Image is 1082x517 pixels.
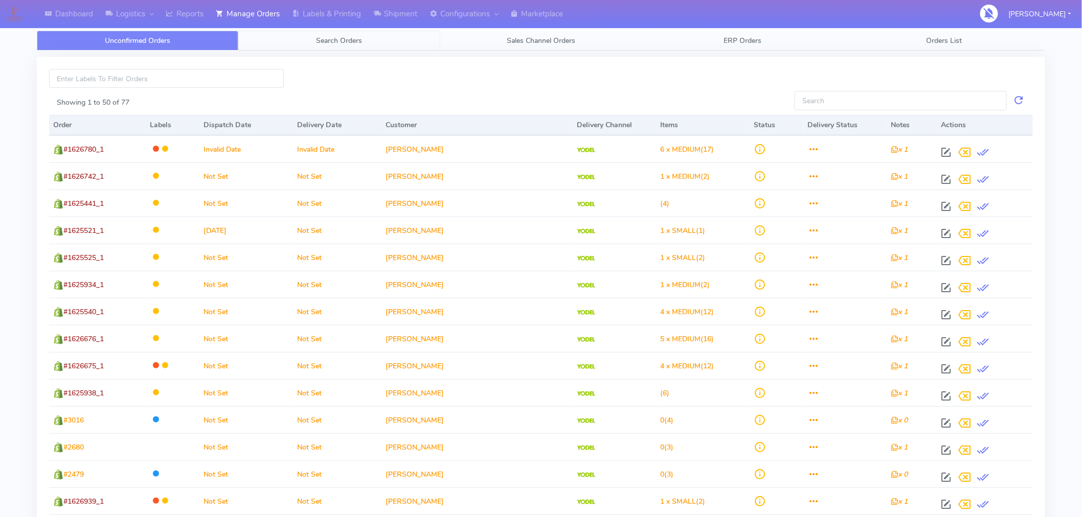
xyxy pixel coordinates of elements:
td: [PERSON_NAME] [381,379,573,406]
span: (6) [661,388,670,398]
span: 1 x MEDIUM [661,280,701,290]
span: 4 x MEDIUM [661,307,701,317]
img: Yodel [577,148,595,153]
span: #2479 [63,469,84,479]
span: #1625540_1 [63,307,104,317]
span: Orders List [927,36,962,45]
img: Yodel [577,337,595,342]
span: 0 [661,415,665,425]
td: Not Set [199,244,293,271]
img: Yodel [577,445,595,451]
td: [PERSON_NAME] [381,460,573,487]
span: (3) [661,442,674,452]
td: [PERSON_NAME] [381,325,573,352]
td: Invalid Date [199,135,293,162]
img: Yodel [577,175,595,180]
th: Actions [937,115,1033,135]
span: (4) [661,415,674,425]
span: Sales Channel Orders [507,36,575,45]
span: 1 x SMALL [661,497,696,506]
th: Customer [381,115,573,135]
td: Not Set [199,487,293,514]
label: Showing 1 to 50 of 77 [57,97,129,108]
span: 5 x MEDIUM [661,334,701,344]
i: x 1 [891,199,908,208]
td: [PERSON_NAME] [381,271,573,298]
span: 6 x MEDIUM [661,145,701,154]
span: #1626742_1 [63,172,104,181]
td: [PERSON_NAME] [381,190,573,217]
img: Yodel [577,256,595,261]
th: Status [750,115,804,135]
span: (3) [661,469,674,479]
td: Not Set [293,298,382,325]
td: [PERSON_NAME] [381,135,573,162]
td: Not Set [199,460,293,487]
img: Yodel [577,500,595,505]
td: Not Set [199,325,293,352]
span: (12) [661,307,714,317]
span: Unconfirmed Orders [105,36,170,45]
i: x 1 [891,388,908,398]
th: Delivery Date [293,115,382,135]
th: Labels [146,115,200,135]
ul: Tabs [37,31,1045,51]
span: #3016 [63,415,84,425]
span: (2) [661,280,710,290]
span: #1625938_1 [63,388,104,398]
td: Not Set [199,162,293,190]
i: x 1 [891,442,908,452]
span: #1625521_1 [63,226,104,236]
td: Not Set [293,162,382,190]
i: x 1 [891,334,908,344]
span: ERP Orders [724,36,761,45]
td: Not Set [293,487,382,514]
span: (16) [661,334,714,344]
img: Yodel [577,364,595,369]
i: x 1 [891,226,908,236]
th: Notes [887,115,937,135]
span: #1626676_1 [63,334,104,344]
span: Search Orders [317,36,363,45]
td: Not Set [199,352,293,379]
i: x 1 [891,307,908,317]
span: 0 [661,442,665,452]
span: #1626780_1 [63,145,104,154]
td: [PERSON_NAME] [381,406,573,433]
td: [DATE] [199,217,293,244]
td: Not Set [199,298,293,325]
input: Search [795,91,1007,110]
span: #1626675_1 [63,361,104,371]
img: Yodel [577,473,595,478]
input: Enter Labels To Filter Orders [49,69,284,88]
td: [PERSON_NAME] [381,244,573,271]
span: (12) [661,361,714,371]
td: Not Set [293,271,382,298]
button: [PERSON_NAME] [1001,4,1079,25]
span: (17) [661,145,714,154]
td: Not Set [293,217,382,244]
td: [PERSON_NAME] [381,298,573,325]
td: Not Set [199,379,293,406]
td: [PERSON_NAME] [381,162,573,190]
i: x 1 [891,145,908,154]
td: [PERSON_NAME] [381,352,573,379]
span: 1 x SMALL [661,226,696,236]
td: [PERSON_NAME] [381,217,573,244]
span: 4 x MEDIUM [661,361,701,371]
td: Not Set [293,325,382,352]
td: Not Set [199,406,293,433]
img: Yodel [577,391,595,396]
span: #1626939_1 [63,497,104,506]
i: x 1 [891,361,908,371]
i: x 0 [891,415,908,425]
span: (2) [661,497,706,506]
img: Yodel [577,229,595,234]
span: (2) [661,253,706,263]
img: Yodel [577,202,595,207]
i: x 1 [891,253,908,263]
img: Yodel [577,310,595,315]
td: Not Set [199,190,293,217]
span: (4) [661,199,670,208]
td: Not Set [293,433,382,460]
